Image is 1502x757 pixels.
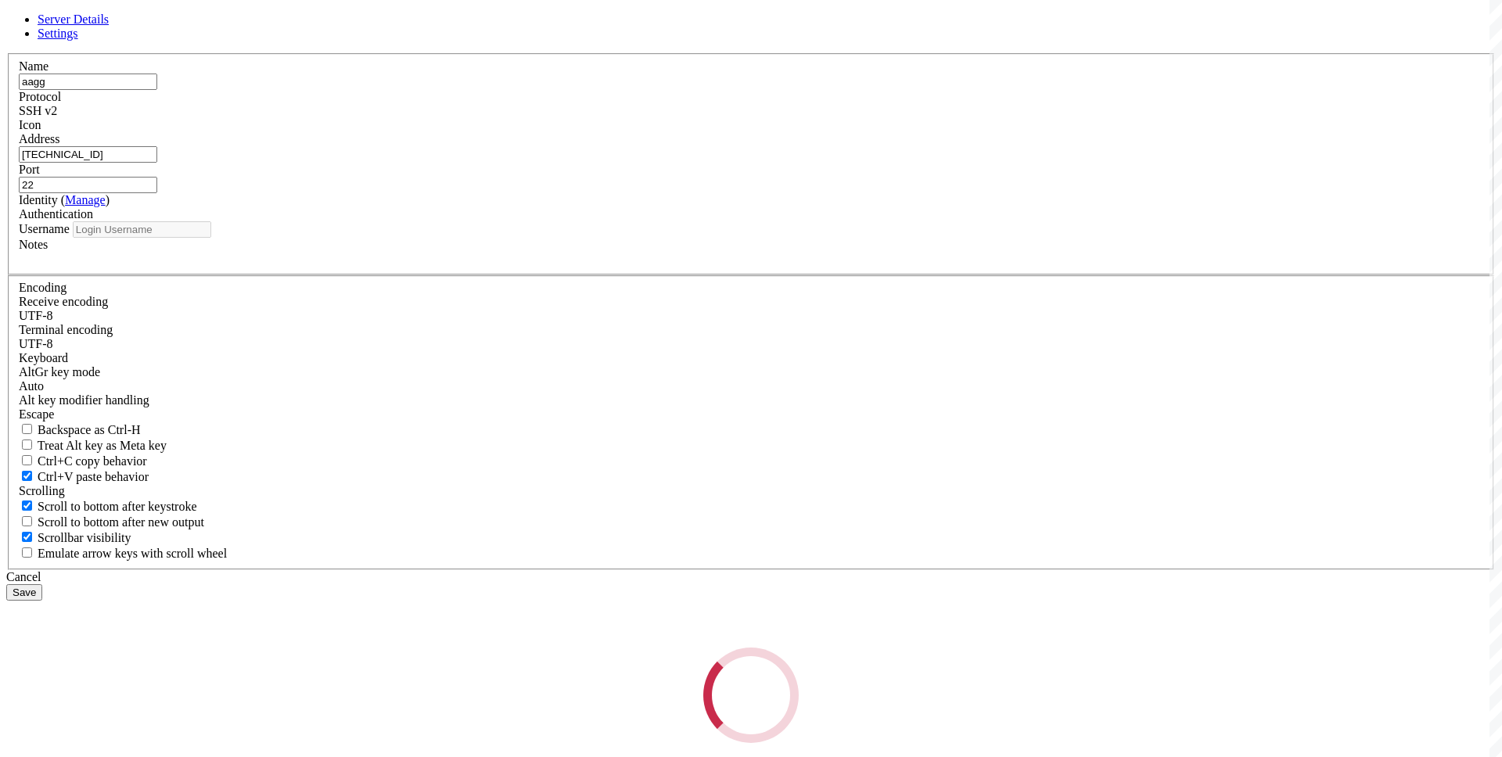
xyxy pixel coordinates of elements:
label: The default terminal encoding. ISO-2022 enables character map translations (like graphics maps). ... [19,323,113,336]
label: Address [19,132,59,145]
span: Scrollbar visibility [38,531,131,544]
label: Scroll to bottom after new output. [19,515,204,529]
span: Emulate arrow keys with scroll wheel [38,547,227,560]
input: Server Name [19,74,157,90]
label: Set the expected encoding for data received from the host. If the encodings do not match, visual ... [19,295,108,308]
input: Scrollbar visibility [22,532,32,542]
span: Treat Alt key as Meta key [38,439,167,452]
input: Host Name or IP [19,146,157,163]
span: ( ) [61,193,110,206]
label: Set the expected encoding for data received from the host. If the encodings do not match, visual ... [19,365,100,378]
span: UTF-8 [19,337,53,350]
div: Escape [19,407,1483,422]
input: Scroll to bottom after new output [22,516,32,526]
span: Ctrl+V paste behavior [38,470,149,483]
input: Emulate arrow keys with scroll wheel [22,547,32,558]
x-row: Connection timed out [6,6,1297,20]
label: Authentication [19,207,93,221]
div: UTF-8 [19,337,1483,351]
div: SSH v2 [19,104,1483,118]
label: Whether the Alt key acts as a Meta key or as a distinct Alt key. [19,439,167,452]
span: Scroll to bottom after new output [38,515,204,529]
span: SSH v2 [19,104,57,117]
input: Ctrl+V paste behavior [22,471,32,481]
span: Auto [19,379,44,393]
label: Encoding [19,281,66,294]
div: Cancel [6,570,1496,584]
label: Name [19,59,49,73]
label: When using the alternative screen buffer, and DECCKM (Application Cursor Keys) is active, mouse w... [19,547,227,560]
label: Icon [19,118,41,131]
input: Backspace as Ctrl-H [22,424,32,434]
input: Login Username [73,221,211,238]
label: Keyboard [19,351,68,364]
input: Ctrl+C copy behavior [22,455,32,465]
label: The vertical scrollbar mode. [19,531,131,544]
span: Scroll to bottom after keystroke [38,500,197,513]
input: Treat Alt key as Meta key [22,439,32,450]
button: Save [6,584,42,601]
div: Auto [19,379,1483,393]
div: (0, 1) [6,20,13,33]
a: Manage [65,193,106,206]
label: Identity [19,193,110,206]
span: UTF-8 [19,309,53,322]
label: Controls how the Alt key is handled. Escape: Send an ESC prefix. 8-Bit: Add 128 to the typed char... [19,393,149,407]
label: Ctrl+V pastes if true, sends ^V to host if false. Ctrl+Shift+V sends ^V to host if true, pastes i... [19,470,149,483]
label: Ctrl-C copies if true, send ^C to host if false. Ctrl-Shift-C sends ^C to host if true, copies if... [19,454,147,468]
label: Protocol [19,90,61,103]
div: UTF-8 [19,309,1483,323]
label: Username [19,222,70,235]
input: Scroll to bottom after keystroke [22,500,32,511]
span: Backspace as Ctrl-H [38,423,141,436]
span: Ctrl+C copy behavior [38,454,147,468]
input: Port Number [19,177,157,193]
a: Settings [38,27,78,40]
label: Scrolling [19,484,65,497]
span: Escape [19,407,54,421]
label: Port [19,163,40,176]
label: Notes [19,238,48,251]
label: Whether to scroll to the bottom on any keystroke. [19,500,197,513]
label: If true, the backspace should send BS ('\x08', aka ^H). Otherwise the backspace key should send '... [19,423,141,436]
a: Server Details [38,13,109,26]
